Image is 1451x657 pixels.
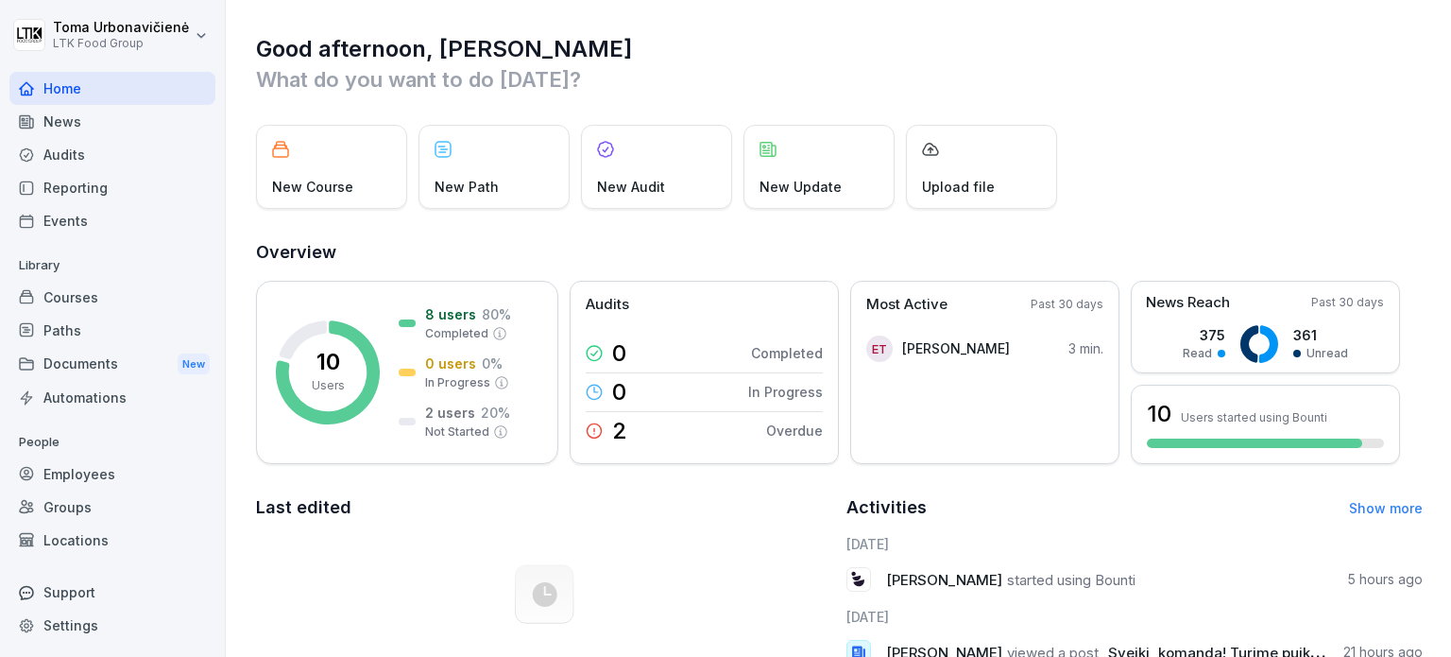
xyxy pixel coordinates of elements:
p: Past 30 days [1031,296,1103,313]
a: Home [9,72,215,105]
p: Audits [586,294,629,316]
span: [PERSON_NAME] [886,571,1002,589]
p: 0 % [482,354,503,373]
p: LTK Food Group [53,37,189,50]
p: News Reach [1146,292,1230,314]
p: 2 users [425,403,475,423]
p: 80 % [482,304,511,324]
h2: Activities [846,494,927,521]
p: 0 users [425,354,476,373]
a: Paths [9,314,215,347]
a: Audits [9,138,215,171]
p: Upload file [922,177,995,197]
a: Groups [9,491,215,524]
div: New [178,354,210,375]
p: 375 [1183,325,1225,345]
p: Completed [425,325,488,342]
p: In Progress [748,382,823,402]
p: Most Active [866,294,947,316]
span: started using Bounti [1007,571,1135,589]
h6: [DATE] [846,534,1424,554]
p: Unread [1306,345,1348,362]
p: In Progress [425,374,490,391]
div: Documents [9,347,215,382]
p: 0 [612,342,626,365]
h2: Overview [256,239,1423,266]
p: Overdue [766,421,823,441]
p: 5 hours ago [1348,570,1423,589]
div: ET [866,336,893,362]
div: Support [9,576,215,609]
h2: Last edited [256,494,833,521]
p: 2 [612,420,627,442]
p: Read [1183,345,1212,362]
h1: Good afternoon, [PERSON_NAME] [256,34,1423,64]
p: New Update [760,177,842,197]
a: Automations [9,381,215,414]
p: Completed [751,343,823,363]
p: 20 % [481,403,510,423]
p: 361 [1293,325,1348,345]
p: New Course [272,177,353,197]
p: What do you want to do [DATE]? [256,64,1423,95]
a: Settings [9,609,215,642]
p: [PERSON_NAME] [902,338,1010,358]
a: Locations [9,524,215,557]
p: People [9,427,215,458]
p: Users started using Bounti [1181,410,1327,424]
a: Employees [9,458,215,491]
p: 3 min. [1068,338,1103,358]
p: Not Started [425,424,489,441]
p: Users [312,377,345,394]
h3: 10 [1147,398,1171,430]
p: 8 users [425,304,476,324]
a: Show more [1349,500,1423,516]
a: Courses [9,281,215,314]
h6: [DATE] [846,607,1424,627]
p: 0 [612,381,626,404]
p: 10 [316,351,340,373]
p: Past 30 days [1311,294,1384,311]
p: New Path [435,177,499,197]
a: Reporting [9,171,215,204]
p: New Audit [597,177,665,197]
p: Toma Urbonavičienė [53,20,189,36]
a: Events [9,204,215,237]
a: DocumentsNew [9,347,215,382]
a: News [9,105,215,138]
p: Library [9,251,215,281]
